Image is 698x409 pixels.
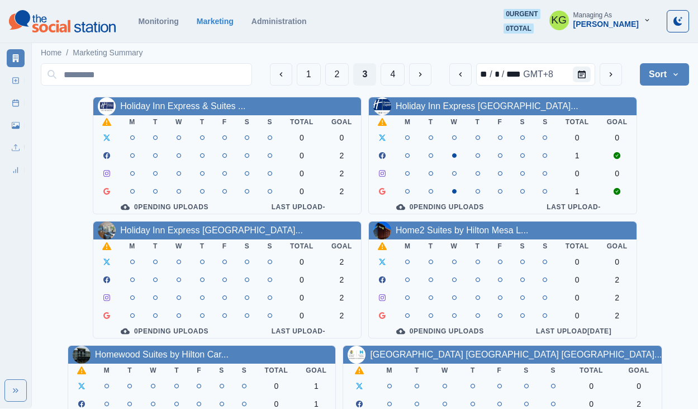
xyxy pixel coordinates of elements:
div: 0 Pending Uploads [102,327,227,336]
a: Administration [251,17,307,26]
th: S [511,115,534,129]
a: Home2 Suites by Hilton Mesa L... [396,225,528,235]
nav: breadcrumb [41,47,143,59]
div: Last Upload - [245,327,352,336]
th: S [233,364,256,377]
th: Goal [598,239,637,253]
th: S [540,364,567,377]
th: Goal [598,115,637,129]
th: M [120,239,144,253]
th: F [489,115,511,129]
div: time zone [522,68,554,81]
div: 0 [566,293,589,302]
div: 0 [290,293,314,302]
div: 2 [607,311,628,320]
div: 2 [331,311,352,320]
div: 0 Pending Uploads [102,203,227,211]
th: F [486,364,513,377]
a: Homewood Suites by Hilton Car... [95,350,229,359]
button: Previous [270,63,292,86]
button: Expand [4,379,27,402]
div: 0 [290,169,314,178]
th: S [512,364,539,377]
img: 111697591533469 [98,97,116,115]
div: 0 [290,151,314,160]
div: Last Upload [DATE] [520,327,628,336]
button: previous [449,63,472,86]
div: Managing As [573,11,612,19]
div: month [479,68,488,81]
div: 0 [566,133,589,142]
div: / [501,68,505,81]
div: 0 [566,311,589,320]
div: / [488,68,493,81]
a: Monitoring [138,17,178,26]
button: Sort [640,63,689,86]
div: 1 [566,187,589,196]
div: Katrina Gallardo [551,7,567,34]
th: W [442,115,467,129]
div: 2 [331,169,352,178]
div: 0 [607,257,628,266]
th: S [258,239,281,253]
th: W [430,364,459,377]
div: [PERSON_NAME] [573,20,639,29]
th: F [489,239,511,253]
button: Page 4 [381,63,405,86]
th: M [120,115,144,129]
th: S [511,239,534,253]
th: T [118,364,141,377]
a: New Post [7,72,25,90]
th: M [376,364,404,377]
th: T [459,364,486,377]
button: Toggle Mode [667,10,689,32]
th: T [403,364,430,377]
img: 104547128321061 [373,222,391,239]
div: Date [479,68,554,81]
th: T [144,239,167,253]
button: Managing As[PERSON_NAME] [540,9,660,31]
th: F [188,364,210,377]
a: Media Library [7,116,25,134]
th: T [165,364,188,377]
div: 1 [306,399,326,408]
div: 2 [331,275,352,284]
th: Total [281,115,322,129]
th: Goal [322,239,361,253]
th: W [167,115,191,129]
div: 0 [566,169,589,178]
th: Goal [322,115,361,129]
th: S [236,115,259,129]
div: 1 [306,382,326,391]
div: 0 [566,257,589,266]
div: 2 [331,187,352,196]
button: Calendar [573,67,591,82]
div: 2 [607,275,628,284]
th: S [210,364,233,377]
th: Total [557,115,598,129]
th: M [396,239,420,253]
th: S [534,115,557,129]
div: 0 [576,399,607,408]
div: Last Upload - [245,203,352,211]
th: T [467,239,489,253]
div: 0 [331,133,352,142]
button: Next Media [409,63,431,86]
img: 890361934320985 [373,97,391,115]
img: 2165605250355329 [348,346,365,364]
div: 2 [607,293,628,302]
a: Post Schedule [7,94,25,112]
th: T [420,115,442,129]
th: M [95,364,119,377]
div: 2 [331,257,352,266]
div: year [505,68,522,81]
a: Marketing Summary [73,47,143,59]
div: 0 [607,169,628,178]
div: 0 [290,133,314,142]
div: 0 [290,311,314,320]
th: W [167,239,191,253]
th: W [141,364,165,377]
div: 2 [331,151,352,160]
div: 0 [625,382,653,391]
th: F [213,239,236,253]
